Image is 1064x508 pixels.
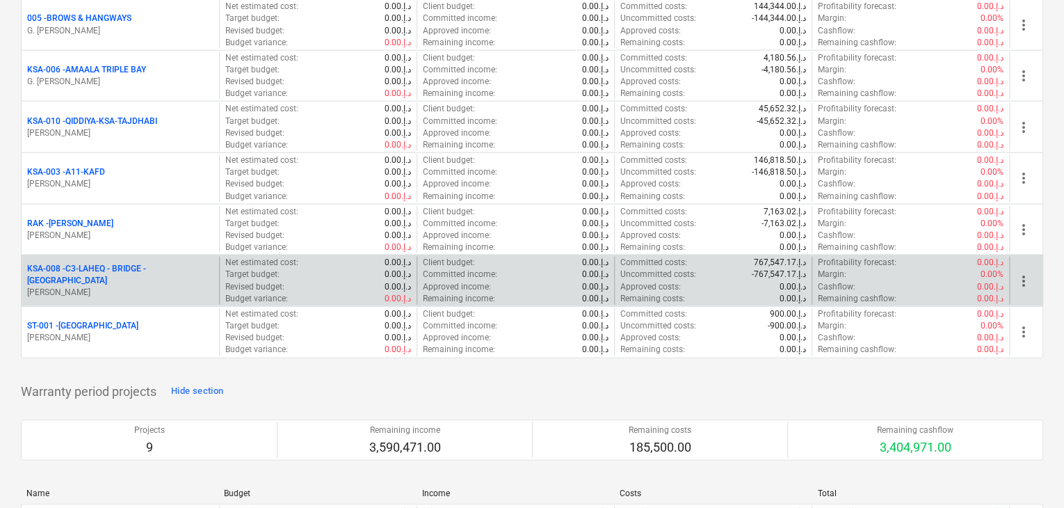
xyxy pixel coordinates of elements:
p: Projects [134,424,165,436]
p: Remaining costs : [620,139,685,151]
p: 0.00د.إ.‏ [385,88,411,100]
p: 0.00د.إ.‏ [780,139,806,151]
p: Approved income : [423,178,491,190]
p: Uncommitted costs : [620,64,696,76]
p: 0.00د.إ.‏ [385,218,411,230]
span: more_vert [1015,119,1032,136]
p: Remaining costs : [620,191,685,203]
p: 0.00د.إ.‏ [582,308,608,320]
p: Client budget : [423,308,475,320]
p: Margin : [818,320,846,332]
p: 0.00د.إ.‏ [582,281,608,293]
button: Hide section [168,381,227,403]
p: 900.00د.إ.‏ [770,308,806,320]
div: KSA-008 -C3-LAHEQ - BRIDGE -[GEOGRAPHIC_DATA][PERSON_NAME] [27,263,213,299]
p: Revised budget : [225,127,284,139]
p: KSA-008 - C3-LAHEQ - BRIDGE -[GEOGRAPHIC_DATA] [27,263,213,287]
p: Client budget : [423,103,475,115]
p: Remaining costs : [620,344,685,356]
p: 0.00د.إ.‏ [977,37,1003,49]
p: [PERSON_NAME] [27,178,213,190]
p: 0.00% [981,218,1003,230]
p: Remaining costs : [620,37,685,49]
span: more_vert [1015,68,1032,84]
p: 0.00د.إ.‏ [385,103,411,115]
p: 0.00% [981,166,1003,178]
p: 0.00% [981,269,1003,280]
p: Remaining costs : [620,241,685,253]
p: 0.00د.إ.‏ [385,293,411,305]
p: 0.00د.إ.‏ [385,139,411,151]
div: Total [818,489,1004,498]
p: Cashflow : [818,281,855,293]
p: Remaining cashflow : [818,241,896,253]
p: Remaining cashflow : [818,139,896,151]
p: 0.00د.إ.‏ [385,116,411,127]
p: Margin : [818,64,846,76]
p: Approved costs : [620,25,681,37]
p: 0.00د.إ.‏ [385,76,411,88]
p: Profitability forecast : [818,52,896,64]
p: 0.00د.إ.‏ [582,344,608,356]
p: G. [PERSON_NAME] [27,25,213,37]
div: Hide section [171,383,223,399]
p: 7,163.02د.إ.‏ [764,206,806,218]
p: 0.00% [981,64,1003,76]
p: 4,180.56د.إ.‏ [764,52,806,64]
p: 0.00د.إ.‏ [780,76,806,88]
p: Revised budget : [225,332,284,344]
p: Net estimated cost : [225,308,298,320]
p: 0.00د.إ.‏ [780,37,806,49]
p: 0.00د.إ.‏ [582,332,608,344]
p: 0.00د.إ.‏ [977,241,1003,253]
p: Margin : [818,13,846,24]
p: Client budget : [423,154,475,166]
p: 0.00د.إ.‏ [582,64,608,76]
p: 0.00% [981,13,1003,24]
p: 0.00د.إ.‏ [385,178,411,190]
p: 0.00د.إ.‏ [582,257,608,269]
p: Warranty period projects [21,383,156,400]
p: Committed costs : [620,206,687,218]
p: Remaining income : [423,241,495,253]
p: 0.00د.إ.‏ [385,1,411,13]
p: 0.00د.إ.‏ [385,281,411,293]
p: Approved costs : [620,281,681,293]
p: Revised budget : [225,76,284,88]
p: Uncommitted costs : [620,269,696,280]
p: Profitability forecast : [818,103,896,115]
p: 0.00د.إ.‏ [977,293,1003,305]
p: Uncommitted costs : [620,116,696,127]
p: Uncommitted costs : [620,218,696,230]
p: 0.00د.إ.‏ [582,127,608,139]
p: Cashflow : [818,76,855,88]
p: ST-001 - [GEOGRAPHIC_DATA] [27,320,138,332]
p: Committed costs : [620,52,687,64]
p: 005 - BROWS & HANGWAYS [27,13,131,24]
p: Approved income : [423,25,491,37]
p: Cashflow : [818,332,855,344]
p: 3,404,971.00 [877,439,953,456]
p: Cashflow : [818,127,855,139]
p: 0.00د.إ.‏ [385,320,411,332]
p: Uncommitted costs : [620,13,696,24]
div: ST-001 -[GEOGRAPHIC_DATA][PERSON_NAME] [27,320,213,344]
p: 0.00د.إ.‏ [977,76,1003,88]
p: 0.00د.إ.‏ [977,52,1003,64]
p: 0.00د.إ.‏ [780,88,806,100]
p: 0.00د.إ.‏ [977,178,1003,190]
p: [PERSON_NAME] [27,127,213,139]
p: Budget variance : [225,37,288,49]
p: 0.00د.إ.‏ [977,206,1003,218]
p: Remaining cashflow : [818,293,896,305]
p: Net estimated cost : [225,154,298,166]
p: Remaining cashflow : [818,191,896,203]
p: 0.00د.إ.‏ [385,127,411,139]
p: Target budget : [225,218,280,230]
p: 0.00د.إ.‏ [977,1,1003,13]
p: Cashflow : [818,230,855,241]
p: 0.00د.إ.‏ [582,218,608,230]
p: Remaining costs [629,424,691,436]
p: Remaining income [369,424,441,436]
p: Revised budget : [225,230,284,241]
